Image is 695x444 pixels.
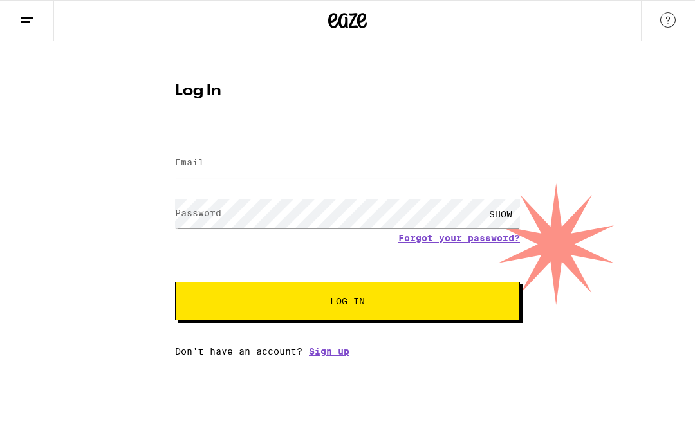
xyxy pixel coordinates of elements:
[175,157,204,167] label: Email
[330,297,365,306] span: Log In
[175,84,520,99] h1: Log In
[309,346,349,356] a: Sign up
[175,282,520,320] button: Log In
[398,233,520,243] a: Forgot your password?
[175,346,520,356] div: Don't have an account?
[175,149,520,178] input: Email
[175,208,221,218] label: Password
[481,199,520,228] div: SHOW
